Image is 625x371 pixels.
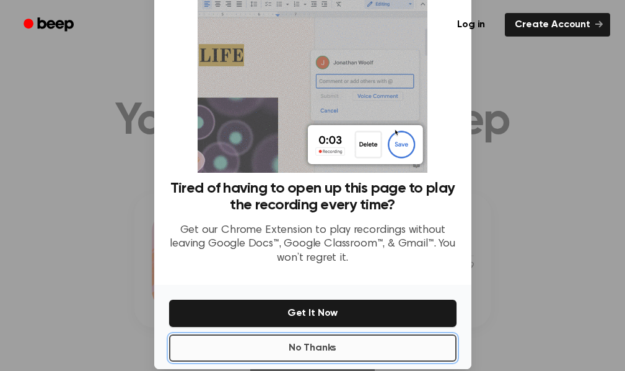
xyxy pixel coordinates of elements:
[505,13,610,37] a: Create Account
[445,11,497,39] a: Log in
[15,13,85,37] a: Beep
[169,224,457,266] p: Get our Chrome Extension to play recordings without leaving Google Docs™, Google Classroom™, & Gm...
[169,334,457,362] button: No Thanks
[169,300,457,327] button: Get It Now
[169,180,457,214] h3: Tired of having to open up this page to play the recording every time?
